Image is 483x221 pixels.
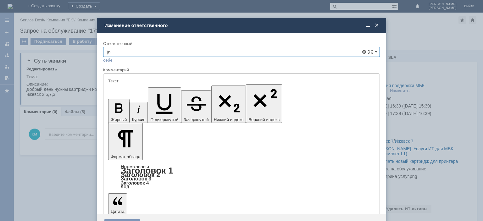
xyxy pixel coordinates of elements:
button: Формат абзаца [108,123,143,160]
span: Сложная форма [368,49,373,54]
span: Формат абзаца [111,154,140,159]
a: Код [121,184,129,190]
span: Верхний индекс [248,117,280,122]
div: Изменение ответственного [104,23,380,28]
button: Зачеркнутый [181,90,211,123]
div: Текст [108,79,374,83]
button: Нижний индекс [211,86,246,123]
span: Нижний индекс [214,117,244,122]
div: Формат абзаца [108,164,375,189]
button: Жирный [108,99,130,123]
a: Заголовок 4 [121,180,149,185]
span: Удалить [362,49,367,54]
a: Заголовок 3 [121,176,151,181]
span: Свернуть (Ctrl + M) [365,23,371,28]
a: Нормальный [121,164,149,169]
div: Комментарий [103,67,380,73]
span: Цитата [111,209,125,214]
button: Подчеркнутый [148,87,181,123]
a: Заголовок 2 [121,171,160,178]
span: Зачеркнутый [184,117,209,122]
a: Заголовок 1 [121,166,173,175]
button: Курсив [130,102,148,123]
button: Цитата [108,193,127,215]
span: Жирный [111,117,127,122]
span: Закрыть [374,23,380,28]
span: Курсив [132,117,146,122]
span: Подчеркнутый [150,117,178,122]
button: Верхний индекс [246,84,282,123]
a: себе [103,58,113,63]
div: Ответственный [103,41,379,46]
